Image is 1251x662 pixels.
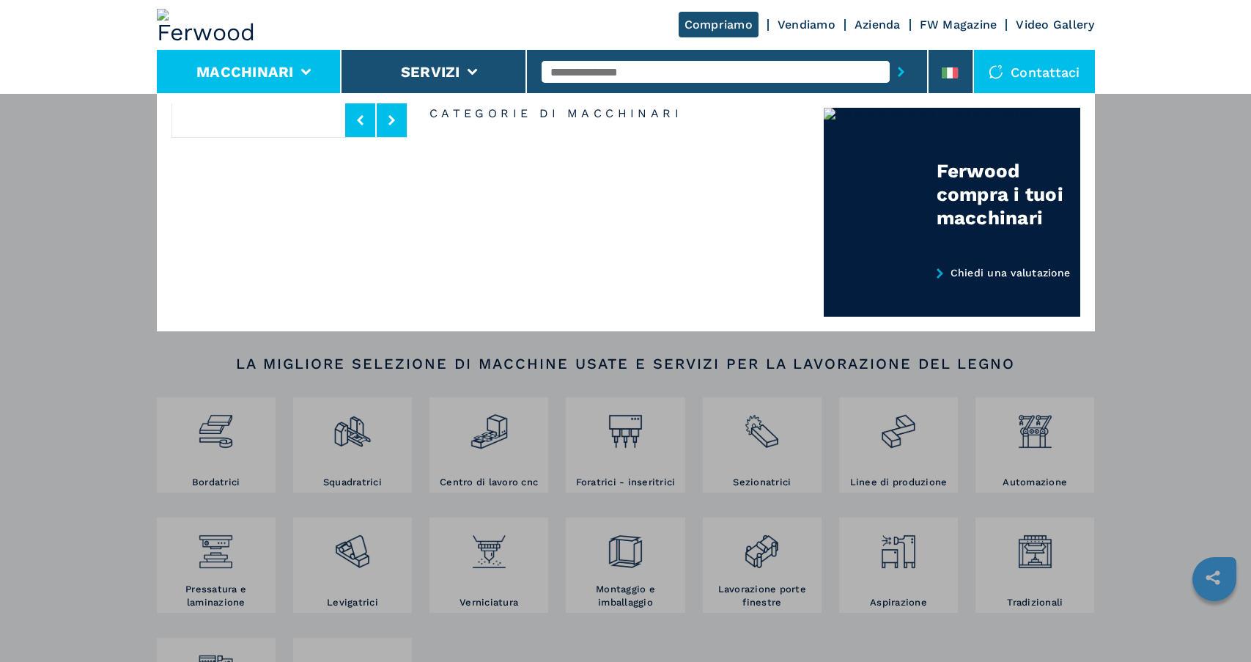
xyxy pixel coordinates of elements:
img: Contattaci [989,65,1003,79]
a: Vendiamo [778,18,835,32]
a: Chiedi una valutazione [824,267,1080,317]
a: Compriamo [679,12,759,37]
button: Servizi [401,63,460,81]
a: FW Magazine [920,18,997,32]
h6: Categorie di Macchinari [407,108,824,311]
img: Ferwood [157,9,262,41]
a: Azienda [855,18,901,32]
button: submit-button [890,55,912,89]
div: Contattaci [974,50,1095,94]
a: Video Gallery [1016,18,1094,32]
div: Ferwood compra i tuoi macchinari [937,159,1080,229]
button: Macchinari [196,63,294,81]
